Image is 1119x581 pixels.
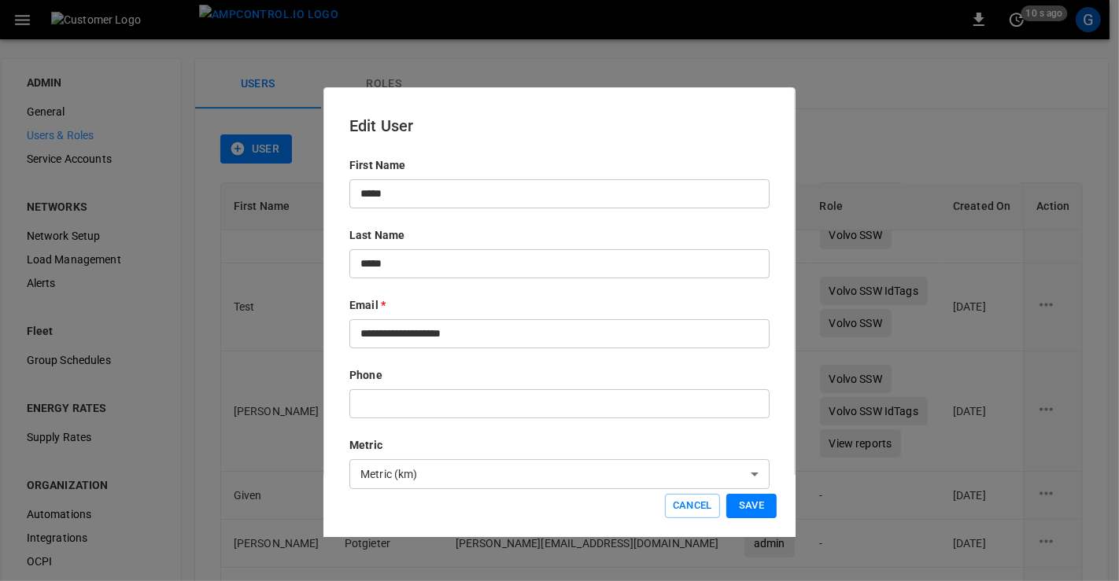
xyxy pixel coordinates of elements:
h6: Edit User [349,113,770,157]
div: Metric (km) [349,459,770,489]
p: Last Name [349,227,770,243]
p: Metric [349,437,770,453]
button: Save [726,494,777,518]
p: Phone [349,367,770,383]
p: Email [349,297,770,313]
p: First Name [349,157,770,173]
button: Cancel [665,494,720,518]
